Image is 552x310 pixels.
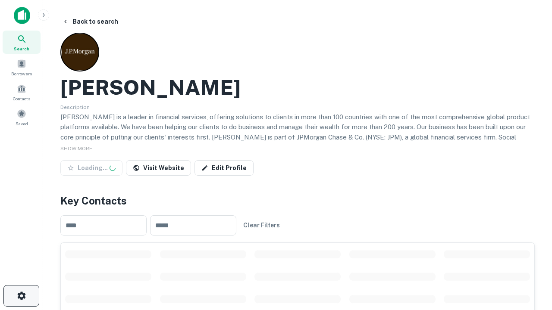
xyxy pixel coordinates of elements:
[13,95,30,102] span: Contacts
[60,75,241,100] h2: [PERSON_NAME]
[60,112,535,163] p: [PERSON_NAME] is a leader in financial services, offering solutions to clients in more than 100 c...
[509,214,552,255] iframe: Chat Widget
[11,70,32,77] span: Borrowers
[14,7,30,24] img: capitalize-icon.png
[240,217,283,233] button: Clear Filters
[3,31,41,54] a: Search
[194,160,254,176] a: Edit Profile
[60,104,90,110] span: Description
[16,120,28,127] span: Saved
[14,45,29,52] span: Search
[3,81,41,104] a: Contacts
[60,193,535,208] h4: Key Contacts
[3,56,41,79] a: Borrowers
[60,146,92,152] span: SHOW MORE
[3,105,41,129] a: Saved
[59,14,122,29] button: Back to search
[126,160,191,176] a: Visit Website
